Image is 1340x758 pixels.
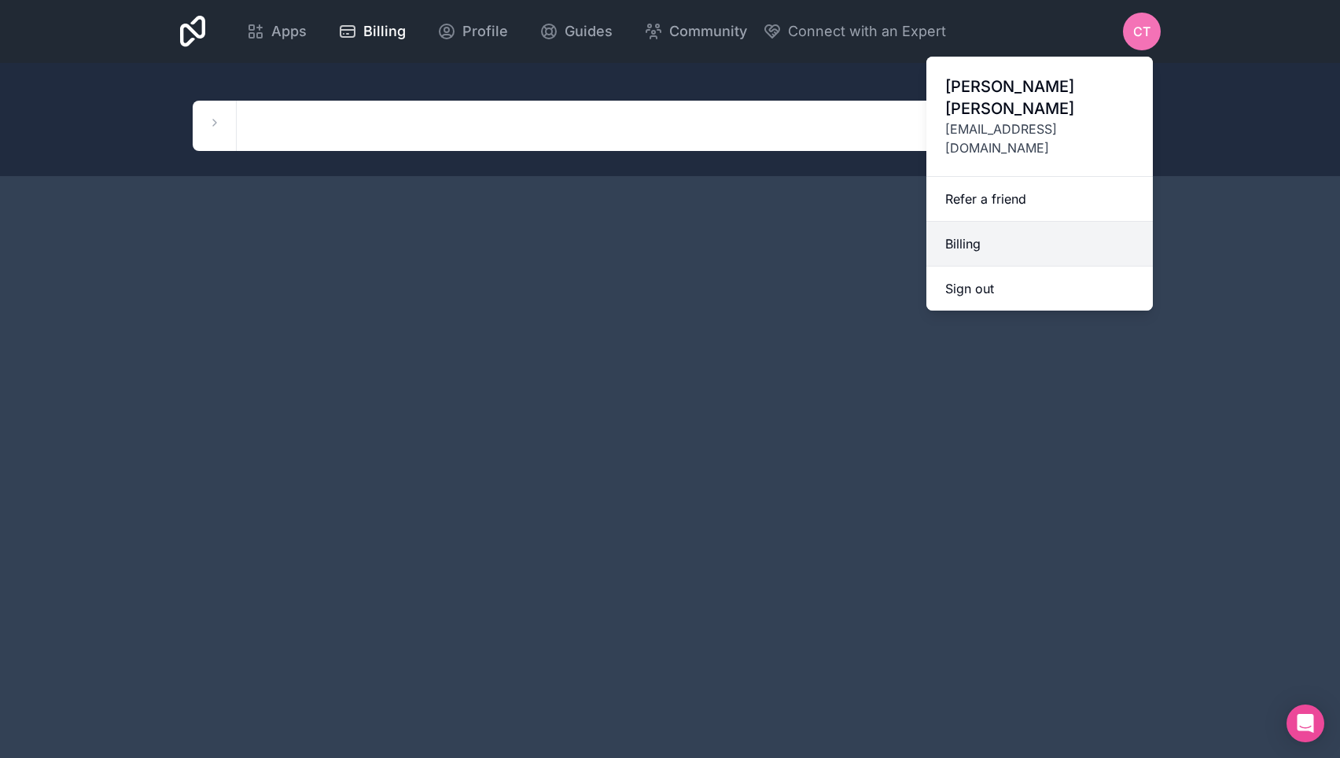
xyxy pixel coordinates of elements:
[945,75,1134,120] span: [PERSON_NAME] [PERSON_NAME]
[926,222,1153,267] a: Billing
[926,267,1153,311] button: Sign out
[669,20,747,42] span: Community
[945,120,1134,157] span: [EMAIL_ADDRESS][DOMAIN_NAME]
[462,20,508,42] span: Profile
[1133,22,1150,41] span: CT
[631,14,760,49] a: Community
[565,20,613,42] span: Guides
[271,20,307,42] span: Apps
[926,177,1153,222] a: Refer a friend
[527,14,625,49] a: Guides
[788,20,946,42] span: Connect with an Expert
[234,14,319,49] a: Apps
[763,20,946,42] button: Connect with an Expert
[425,14,521,49] a: Profile
[363,20,406,42] span: Billing
[1287,705,1324,742] div: Open Intercom Messenger
[326,14,418,49] a: Billing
